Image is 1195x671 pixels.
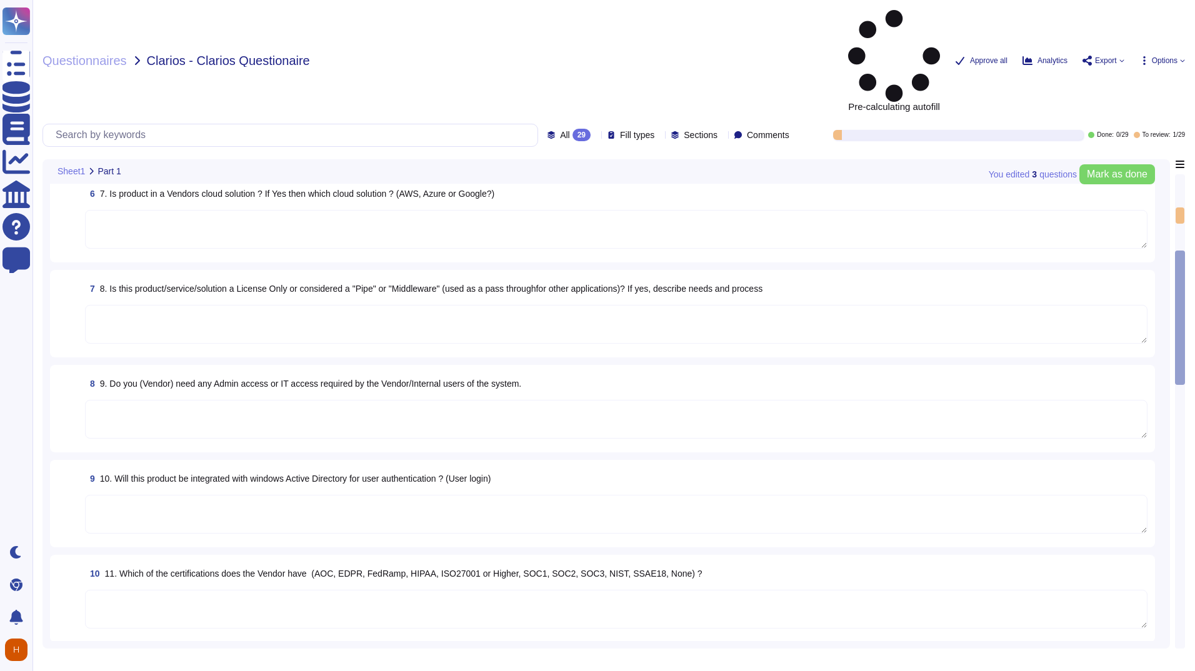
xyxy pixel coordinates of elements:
[970,57,1007,64] span: Approve all
[684,131,717,139] span: Sections
[85,189,95,198] span: 6
[989,170,1077,179] span: You edited question s
[1142,132,1171,138] span: To review:
[1152,57,1177,64] span: Options
[1095,57,1117,64] span: Export
[1022,56,1067,66] button: Analytics
[1173,132,1185,138] span: 1 / 29
[85,569,100,578] span: 10
[5,639,27,661] img: user
[147,54,310,67] span: Clarios - Clarios Questionaire
[1097,132,1114,138] span: Done:
[1079,164,1155,184] button: Mark as done
[1116,132,1128,138] span: 0 / 29
[848,10,940,111] span: Pre-calculating autofill
[1037,57,1067,64] span: Analytics
[57,167,85,176] span: Sheet1
[1032,170,1037,179] b: 3
[572,129,591,141] div: 29
[747,131,789,139] span: Comments
[85,474,95,483] span: 9
[560,131,570,139] span: All
[49,124,537,146] input: Search by keywords
[100,284,762,294] span: 8. Is this product/service/solution a License Only or considered a "Pipe" or "Middleware" (used a...
[620,131,654,139] span: Fill types
[42,54,127,67] span: Questionnaires
[1087,169,1147,179] span: Mark as done
[955,56,1007,66] button: Approve all
[85,284,95,293] span: 7
[100,379,521,389] span: 9. Do you (Vendor) need any Admin access or IT access required by the Vendor/Internal users of th...
[100,189,494,199] span: 7. Is product in a Vendors cloud solution ? If Yes then which cloud solution ? (AWS, Azure or Goo...
[2,636,36,664] button: user
[85,379,95,388] span: 8
[100,474,491,484] span: 10. Will this product be integrated with windows Active Directory for user authentication ? (User...
[97,167,121,176] span: Part 1
[105,569,702,579] span: 11. Which of the certifications does the Vendor have (AOC, EDPR, FedRamp, HIPAA, ISO27001 or High...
